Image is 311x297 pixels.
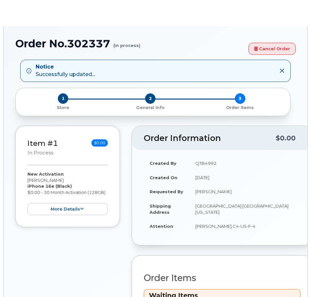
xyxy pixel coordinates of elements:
[150,224,173,229] strong: Attention
[189,199,301,219] td: [GEOGRAPHIC_DATA] [GEOGRAPHIC_DATA][US_STATE]
[150,189,183,194] strong: Requested By
[27,171,108,215] div: [PERSON_NAME] $0.00 - 30 Month Activation (128GB)
[58,93,68,104] span: 1
[15,38,245,49] h1: Order No.302337
[150,161,176,166] strong: Created By
[150,203,171,215] strong: Shipping Address
[189,156,301,170] td: QTB4992
[189,219,301,233] td: [PERSON_NAME] C4-US-F-4
[36,63,95,71] strong: Notice
[150,175,177,180] strong: Created On
[21,104,106,111] a: 1 Store
[144,273,301,283] h2: Order Items
[27,171,64,177] strong: New Activation
[189,184,301,199] td: [PERSON_NAME]
[113,38,140,48] small: (in process)
[27,150,53,156] small: in process
[249,43,296,55] a: Cancel Order
[106,104,195,111] a: 2 General Info
[24,105,103,111] p: Store
[27,139,58,148] a: Item #1
[36,63,95,78] div: Successfully updated...
[27,203,108,215] button: more details
[276,132,296,144] div: $0.00
[144,134,276,143] h2: Order Information
[189,170,301,185] td: [DATE]
[91,139,108,147] span: $0.00
[145,93,155,104] span: 2
[27,183,72,189] strong: iPhone 16e (Black)
[108,105,193,111] p: General Info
